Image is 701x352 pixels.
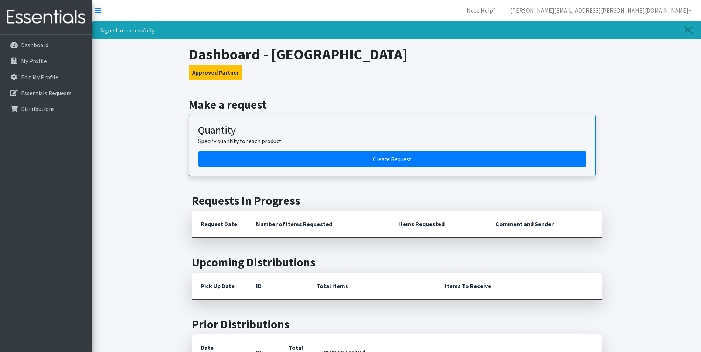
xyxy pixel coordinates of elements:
[247,273,307,300] th: ID
[307,273,436,300] th: Total Items
[3,86,89,100] a: Essentials Requests
[21,73,58,81] p: Edit My Profile
[192,211,247,238] th: Request Date
[189,45,605,63] h1: Dashboard - [GEOGRAPHIC_DATA]
[192,194,602,208] h2: Requests In Progress
[21,57,47,65] p: My Profile
[461,3,501,18] a: Need Help?
[677,21,701,39] a: Close
[247,211,390,238] th: Number of Items Requested
[198,137,586,145] p: Specify quantity for each product.
[3,54,89,68] a: My Profile
[192,273,247,300] th: Pick Up Date
[3,38,89,52] a: Dashboard
[192,317,602,331] h2: Prior Distributions
[192,255,602,269] h2: Upcoming Distributions
[198,151,586,167] a: Create a request by quantity
[92,21,701,39] div: Signed in successfully.
[21,41,48,49] p: Dashboard
[189,98,605,112] h2: Make a request
[504,3,698,18] a: [PERSON_NAME][EMAIL_ADDRESS][PERSON_NAME][DOMAIN_NAME]
[198,124,586,137] h3: Quantity
[21,89,72,97] p: Essentials Requests
[436,273,602,300] th: Items To Receive
[21,105,55,113] p: Distributions
[487,211,602,238] th: Comment and Sender
[389,211,487,238] th: Items Requested
[3,70,89,84] a: Edit My Profile
[3,5,89,30] img: HumanEssentials
[189,65,242,80] button: Approved Partner
[3,101,89,116] a: Distributions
